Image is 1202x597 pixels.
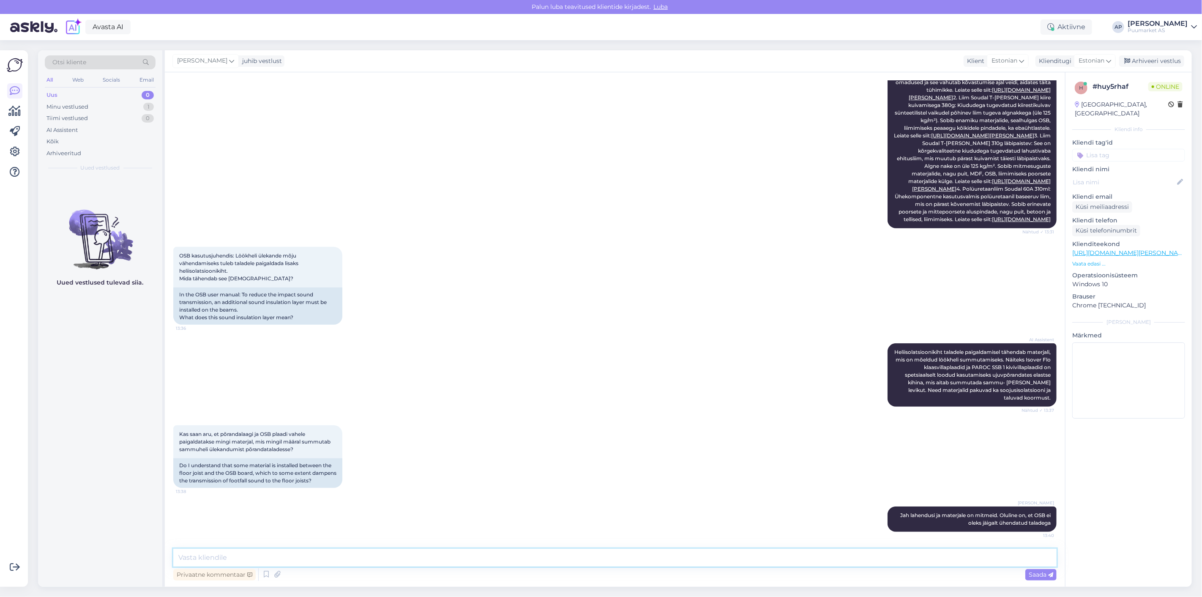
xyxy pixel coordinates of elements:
div: 0 [142,114,154,123]
div: [GEOGRAPHIC_DATA], [GEOGRAPHIC_DATA] [1075,100,1168,118]
div: Kõik [46,137,59,146]
div: Do I understand that some material is installed between the floor joist and the OSB board, which ... [173,458,342,488]
div: Küsi telefoninumbrit [1072,225,1140,236]
p: Vaata edasi ... [1072,260,1185,268]
p: Klienditeekond [1072,240,1185,249]
span: 13:36 [176,325,208,331]
div: # huy5rhaf [1093,82,1148,92]
span: Otsi kliente [52,58,86,67]
span: 13:38 [176,488,208,495]
div: juhib vestlust [239,57,282,66]
div: Küsi meiliaadressi [1072,201,1132,213]
div: Arhiveeritud [46,149,81,158]
a: [URL][DOMAIN_NAME][PERSON_NAME] [1072,249,1189,257]
span: Nähtud ✓ 13:31 [1022,229,1054,235]
div: Privaatne kommentaar [173,569,256,581]
div: [PERSON_NAME] [1072,318,1185,326]
input: Lisa tag [1072,149,1185,162]
p: Chrome [TECHNICAL_ID] [1072,301,1185,310]
span: Uued vestlused [81,164,120,172]
div: AI Assistent [46,126,78,134]
div: In the OSB user manual: To reduce the impact sound transmission, an additional sound insulation l... [173,288,342,325]
div: Socials [101,74,122,85]
div: Aktiivne [1041,19,1092,35]
p: Windows 10 [1072,280,1185,289]
div: [PERSON_NAME] [1128,20,1188,27]
div: Puumarket AS [1128,27,1188,34]
img: explore-ai [64,18,82,36]
span: Estonian [1079,56,1104,66]
div: Klient [964,57,984,66]
div: Minu vestlused [46,103,88,111]
div: 1 [143,103,154,111]
div: Web [71,74,85,85]
span: 13:40 [1022,532,1054,539]
div: AP [1112,21,1124,33]
span: h [1079,85,1083,91]
a: [URL][DOMAIN_NAME][PERSON_NAME] [931,132,1034,139]
span: Nähtud ✓ 13:37 [1022,407,1054,414]
p: Kliendi nimi [1072,165,1185,174]
span: Estonian [992,56,1017,66]
span: Jah lahendusi ja materjale on mitmeid. Oluline on, et OSB ei oleks jäigalt ühendatud taladega [900,512,1052,526]
a: [URL][DOMAIN_NAME] [992,216,1051,222]
div: All [45,74,55,85]
div: Tiimi vestlused [46,114,88,123]
div: Kliendi info [1072,126,1185,133]
a: [PERSON_NAME]Puumarket AS [1128,20,1197,34]
p: Operatsioonisüsteem [1072,271,1185,280]
span: Kas saan aru, et põrandalaagi ja OSB plaadi vahele paigaldatakse mingi materjal, mis mingil määra... [179,431,332,452]
input: Lisa nimi [1073,178,1175,187]
span: Tere! OSB-plaatide omavaheliseks liimimiseks ja põrandatalade/laagide külge liimimiseks soovitame... [894,3,1052,222]
img: No chats [38,194,162,271]
div: Uus [46,91,57,99]
span: OSB kasutusjuhendis: Löökheli ülekande mõju vähendamiseks tuleb taladele paigaldada lisaks heliis... [179,252,300,282]
span: [PERSON_NAME] [177,56,227,66]
div: Klienditugi [1035,57,1071,66]
span: AI Assistent [1022,337,1054,343]
span: Heliisolatsioonikiht taladele paigaldamisel tähendab materjali, mis on mõeldud löökheli summutami... [894,349,1052,401]
p: Kliendi tag'id [1072,138,1185,147]
span: [PERSON_NAME] [1018,500,1054,506]
span: Saada [1029,571,1053,578]
p: Kliendi telefon [1072,216,1185,225]
p: Uued vestlused tulevad siia. [57,278,144,287]
div: Email [138,74,156,85]
div: 0 [142,91,154,99]
span: Luba [651,3,670,11]
p: Märkmed [1072,331,1185,340]
img: Askly Logo [7,57,23,73]
div: Arhiveeri vestlus [1119,55,1184,67]
p: Kliendi email [1072,192,1185,201]
a: Avasta AI [85,20,131,34]
span: Online [1148,82,1183,91]
p: Brauser [1072,292,1185,301]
